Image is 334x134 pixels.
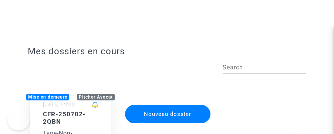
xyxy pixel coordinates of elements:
h5: CFR-250702-2QBN [43,110,98,126]
button: Nouveau dossier [125,105,210,123]
div: Pitcher Avocat [77,94,115,100]
a: Nouveau dossier [124,100,211,107]
div: Mise en demeure [26,94,69,100]
iframe: Help Scout Beacon - Open [7,108,30,130]
h3: Mes dossiers en cours [28,46,306,57]
small: [DATE] 14h13 [43,102,75,107]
